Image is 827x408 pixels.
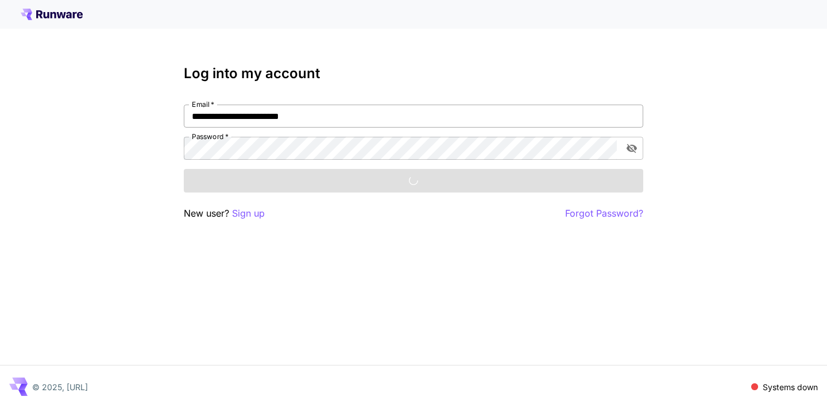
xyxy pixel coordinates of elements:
button: toggle password visibility [621,138,642,159]
label: Password [192,132,229,141]
p: New user? [184,206,265,221]
button: Forgot Password? [565,206,643,221]
p: © 2025, [URL] [32,381,88,393]
button: Sign up [232,206,265,221]
label: Email [192,99,214,109]
p: Systems down [763,381,818,393]
h3: Log into my account [184,66,643,82]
